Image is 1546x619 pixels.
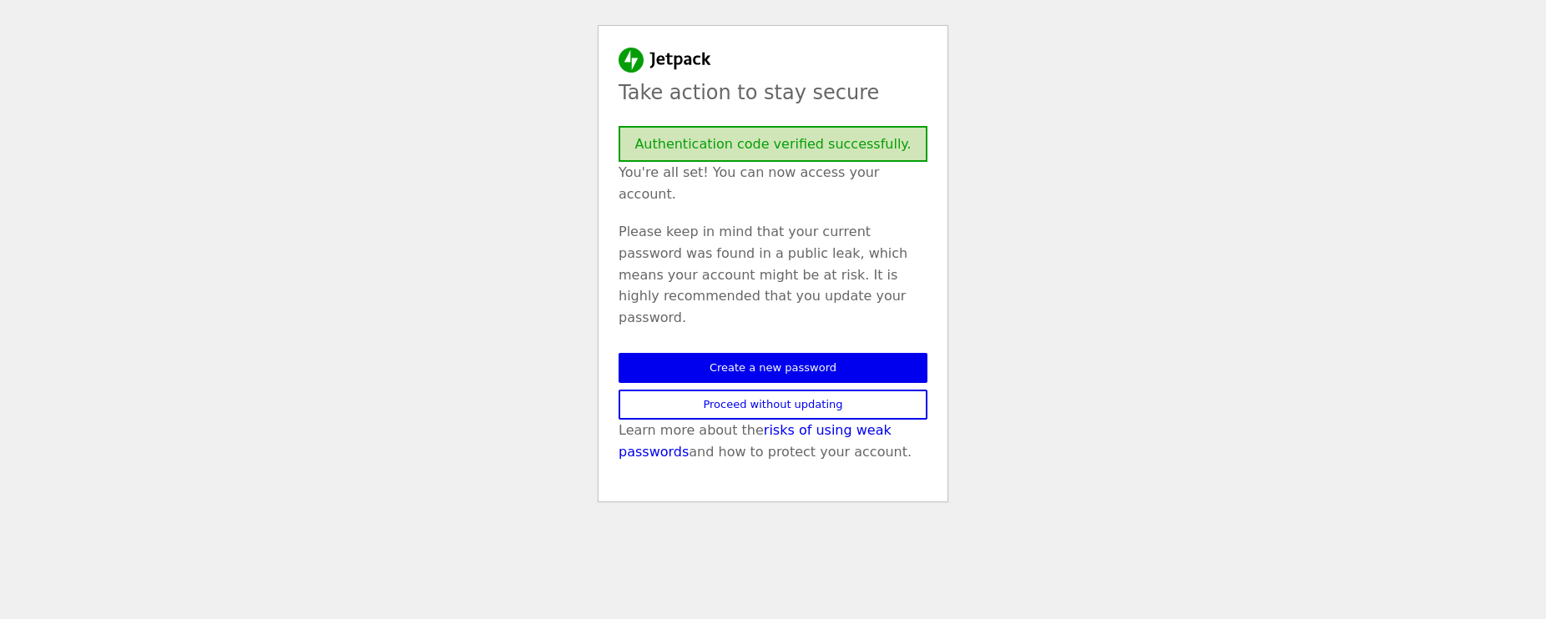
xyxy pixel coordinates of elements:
[619,420,927,462] p: Learn more about the and how to protect your account.
[634,133,911,155] p: Authentication code verified successfully.
[619,221,927,328] p: Please keep in mind that your current password was found in a public leak, which means your accou...
[619,77,927,108] p: Take action to stay secure
[619,353,927,383] a: Create a new password
[619,162,927,204] p: You're all set! You can now access your account.
[619,422,892,460] a: risks of using weak passwords
[619,390,927,420] a: Proceed without updating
